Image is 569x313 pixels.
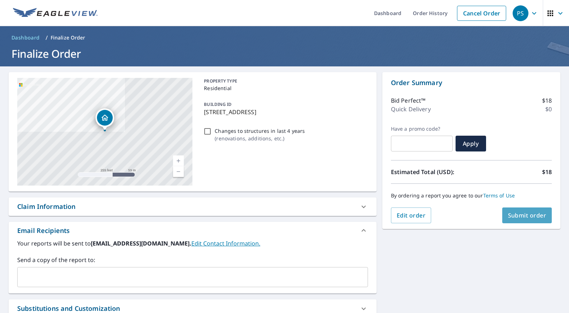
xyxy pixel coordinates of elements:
div: Dropped pin, building 1, Residential property, 21323 NE 156th St Woodinville, WA 98077 [95,108,114,131]
div: Email Recipients [17,226,70,235]
p: $18 [542,168,552,176]
label: Send a copy of the report to: [17,256,368,264]
p: PROPERTY TYPE [204,78,365,84]
div: PS [513,5,528,21]
p: Order Summary [391,78,552,88]
button: Submit order [502,207,552,223]
p: BUILDING ID [204,101,232,107]
a: Cancel Order [457,6,506,21]
div: Claim Information [9,197,377,216]
label: Your reports will be sent to [17,239,368,248]
p: Quick Delivery [391,105,431,113]
span: Edit order [397,211,426,219]
button: Edit order [391,207,432,223]
p: Finalize Order [51,34,85,41]
p: Residential [204,84,365,92]
a: Current Level 17, Zoom In [173,155,184,166]
div: Email Recipients [9,222,377,239]
a: EditContactInfo [191,239,260,247]
img: EV Logo [13,8,98,19]
p: Estimated Total (USD): [391,168,471,176]
p: ( renovations, additions, etc. ) [215,135,305,142]
label: Have a promo code? [391,126,453,132]
div: Claim Information [17,202,76,211]
span: Dashboard [11,34,40,41]
span: Submit order [508,211,546,219]
a: Dashboard [9,32,43,43]
a: Current Level 17, Zoom Out [173,166,184,177]
span: Apply [461,140,480,148]
p: $18 [542,96,552,105]
p: [STREET_ADDRESS] [204,108,365,116]
p: Changes to structures in last 4 years [215,127,305,135]
p: By ordering a report you agree to our [391,192,552,199]
li: / [46,33,48,42]
nav: breadcrumb [9,32,560,43]
p: Bid Perfect™ [391,96,426,105]
h1: Finalize Order [9,46,560,61]
b: [EMAIL_ADDRESS][DOMAIN_NAME]. [91,239,191,247]
a: Terms of Use [483,192,515,199]
button: Apply [456,136,486,151]
p: $0 [545,105,552,113]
